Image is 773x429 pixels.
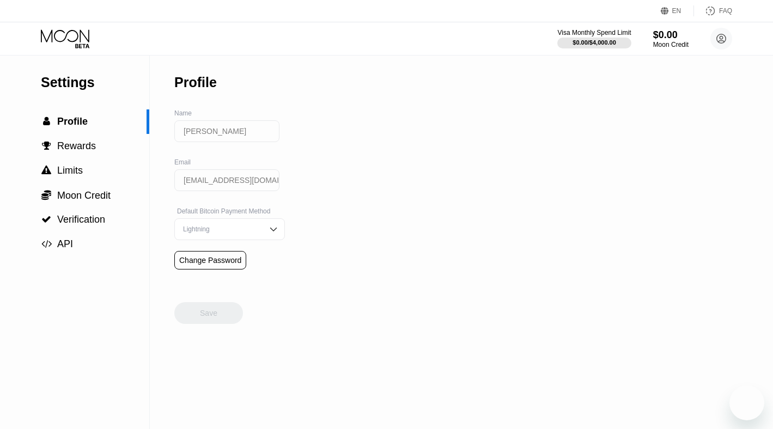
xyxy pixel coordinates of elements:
div: Visa Monthly Spend Limit [557,29,631,36]
div: $0.00Moon Credit [653,29,689,48]
div: FAQ [719,7,732,15]
span: Limits [57,165,83,176]
div: EN [661,5,694,16]
span:  [41,166,51,175]
div: Change Password [174,251,246,269]
div: Change Password [179,256,241,265]
div:  [41,141,52,151]
div:  [41,166,52,175]
div: Lightning [180,225,263,233]
span: Verification [57,214,105,225]
div:  [41,189,52,200]
iframe: Button to launch messaging window [729,385,764,420]
span: Rewards [57,140,96,151]
div: EN [672,7,681,15]
div:  [41,117,52,126]
div: FAQ [694,5,732,16]
div: Profile [174,75,217,90]
div: Default Bitcoin Payment Method [174,207,285,215]
span: Profile [57,116,88,127]
div: Visa Monthly Spend Limit$0.00/$4,000.00 [557,29,631,48]
span:  [41,189,51,200]
span:  [41,239,52,249]
span: API [57,238,73,249]
div: $0.00 [653,29,689,41]
div:  [41,214,52,224]
span: Moon Credit [57,190,111,201]
span:  [41,214,51,224]
div: Settings [41,75,149,90]
div: $0.00 / $4,000.00 [573,39,616,46]
div: Moon Credit [653,41,689,48]
span:  [43,117,50,126]
div: Email [174,158,285,166]
span:  [42,141,51,151]
div: Name [174,109,285,117]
